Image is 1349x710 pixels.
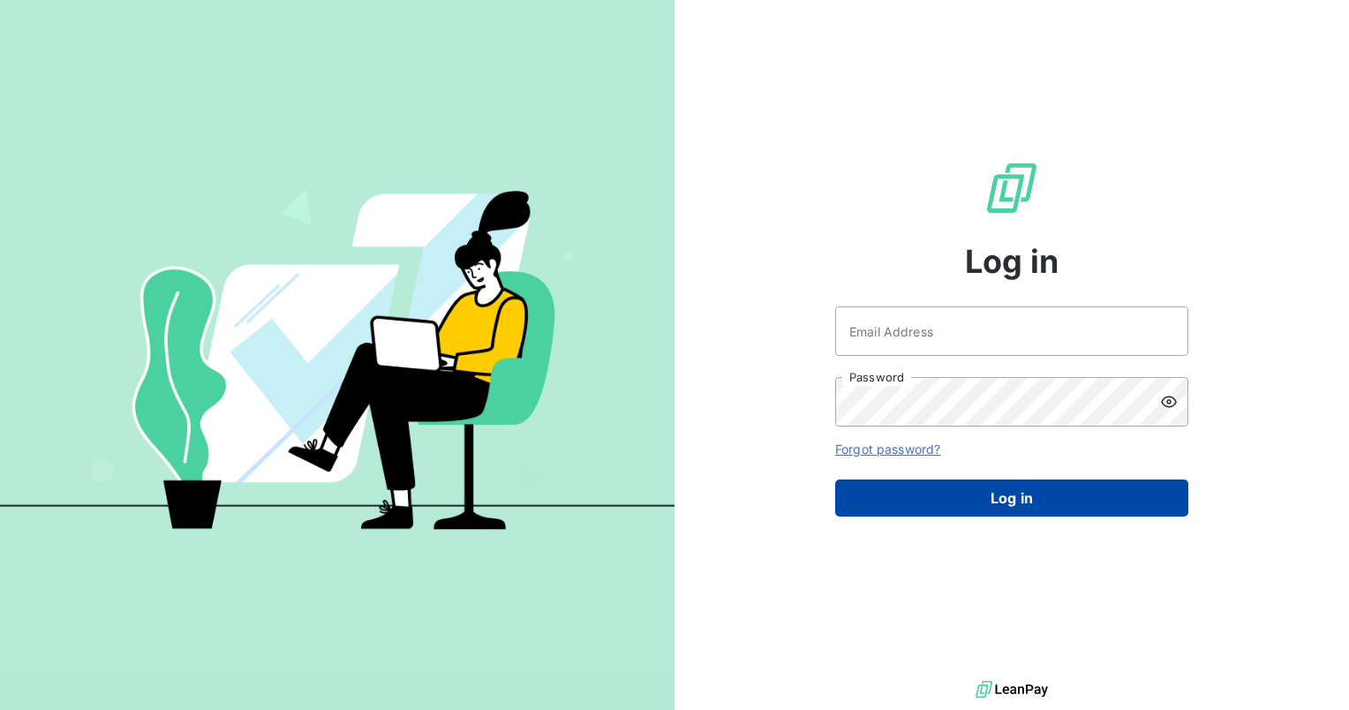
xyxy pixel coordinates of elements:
a: Forgot password? [835,442,940,457]
span: Log in [965,238,1059,285]
img: logo [976,676,1048,703]
button: Log in [835,480,1188,517]
img: LeanPay Logo [983,160,1040,216]
input: placeholder [835,306,1188,356]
